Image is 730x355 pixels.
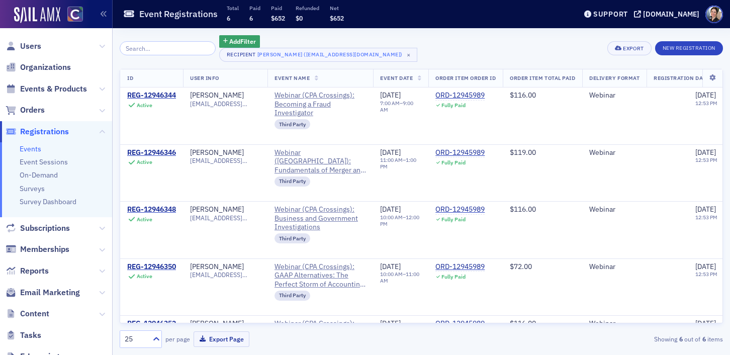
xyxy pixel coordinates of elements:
[441,102,466,109] div: Fully Paid
[677,334,684,343] strong: 6
[380,91,401,100] span: [DATE]
[695,148,716,157] span: [DATE]
[194,331,249,347] button: Export Page
[20,244,69,255] span: Memberships
[589,319,640,328] div: Webinar
[6,330,41,341] a: Tasks
[190,91,244,100] a: [PERSON_NAME]
[227,5,239,12] p: Total
[275,74,310,81] span: Event Name
[700,334,707,343] strong: 6
[510,205,536,214] span: $116.00
[435,319,485,328] div: ORD-12945989
[435,262,485,272] a: ORD-12945989
[330,5,344,12] p: Net
[380,157,421,170] div: –
[257,49,403,59] div: [PERSON_NAME] ([EMAIL_ADDRESS][DOMAIN_NAME])
[190,271,260,279] span: [EMAIL_ADDRESS][DOMAIN_NAME]
[14,7,60,23] img: SailAMX
[330,14,344,22] span: $652
[20,157,68,166] a: Event Sessions
[275,233,310,243] div: Third Party
[275,262,366,289] a: Webinar (CPA Crossings): GAAP Alternatives: The Perfect Storm of Accounting Updates
[510,262,532,271] span: $72.00
[435,91,485,100] a: ORD-12945989
[190,262,244,272] a: [PERSON_NAME]
[380,214,403,221] time: 10:00 AM
[190,214,260,222] span: [EMAIL_ADDRESS][DOMAIN_NAME]
[271,5,285,12] p: Paid
[435,205,485,214] div: ORD-12945989
[275,291,310,301] div: Third Party
[20,144,41,153] a: Events
[165,334,190,343] label: per page
[593,10,628,19] div: Support
[589,74,640,81] span: Delivery Format
[695,205,716,214] span: [DATE]
[20,308,49,319] span: Content
[380,156,416,170] time: 1:00 PM
[190,205,244,214] a: [PERSON_NAME]
[380,100,400,107] time: 7:00 AM
[127,262,176,272] a: REG-12946350
[296,14,303,22] span: $0
[695,319,716,328] span: [DATE]
[20,62,71,73] span: Organizations
[137,273,152,280] div: Active
[6,105,45,116] a: Orders
[227,14,230,22] span: 6
[380,156,403,163] time: 11:00 AM
[20,265,49,277] span: Reports
[20,197,76,206] a: Survey Dashboard
[380,319,401,328] span: [DATE]
[380,100,421,113] div: –
[219,35,260,48] button: AddFilter
[125,334,147,344] div: 25
[275,91,366,118] span: Webinar (CPA Crossings): Becoming a Fraud Investigator
[20,287,80,298] span: Email Marketing
[589,91,640,100] div: Webinar
[589,262,640,272] div: Webinar
[6,308,49,319] a: Content
[695,100,717,107] time: 12:53 PM
[127,91,176,100] a: REG-12946344
[249,14,253,22] span: 6
[127,205,176,214] a: REG-12946348
[380,100,413,113] time: 9:00 AM
[137,102,152,109] div: Active
[227,51,256,58] div: Recipient
[695,156,717,163] time: 12:53 PM
[6,287,80,298] a: Email Marketing
[139,8,218,20] h1: Event Registrations
[695,214,717,221] time: 12:53 PM
[6,41,41,52] a: Users
[190,319,244,328] a: [PERSON_NAME]
[271,14,285,22] span: $652
[20,83,87,95] span: Events & Products
[127,148,176,157] a: REG-12946346
[435,148,485,157] a: ORD-12945989
[275,319,366,346] a: Webinar (CPA Crossings): Tales from the Darkside: IRS Enforcement of Cryptocurrency
[249,5,260,12] p: Paid
[137,216,152,223] div: Active
[127,319,176,328] a: REG-12946352
[404,50,413,59] span: ×
[20,184,45,193] a: Surveys
[510,91,536,100] span: $116.00
[380,74,413,81] span: Event Date
[20,330,41,341] span: Tasks
[380,262,401,271] span: [DATE]
[380,271,419,284] time: 11:00 AM
[380,271,403,278] time: 10:00 AM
